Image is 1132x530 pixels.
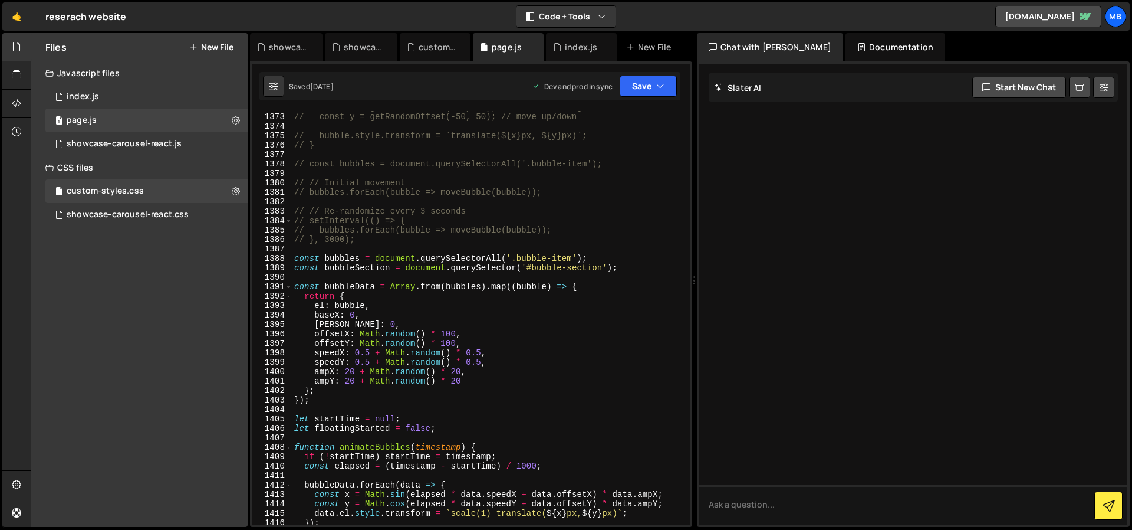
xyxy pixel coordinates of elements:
div: 1376 [252,140,292,150]
div: index.js [67,91,99,102]
div: 1408 [252,443,292,452]
div: 1378 [252,159,292,169]
div: Documentation [845,33,945,61]
div: page.js [67,115,97,126]
div: 1393 [252,301,292,310]
div: 1387 [252,244,292,254]
div: 10476/45223.js [45,132,248,156]
div: 1412 [252,480,292,490]
div: 1406 [252,424,292,433]
div: showcase-carousel-react.js [67,139,182,149]
h2: Files [45,41,67,54]
div: 1389 [252,263,292,273]
div: 1382 [252,197,292,207]
div: 10476/23772.js [45,109,248,132]
div: showcase-carousel-react.css [67,210,189,220]
div: 10476/45224.css [45,203,248,227]
div: Dev and prod in sync [532,81,613,91]
div: 1394 [252,310,292,320]
div: 1398 [252,348,292,358]
button: Code + Tools [516,6,616,27]
div: 1402 [252,386,292,395]
div: 1410 [252,462,292,471]
div: 1415 [252,509,292,518]
div: 1404 [252,405,292,414]
div: 1385 [252,225,292,235]
div: 1407 [252,433,292,443]
div: 1373 [252,112,292,122]
div: 1386 [252,235,292,244]
div: CSS files [31,156,248,179]
div: 1374 [252,122,292,131]
div: 10476/23765.js [45,85,248,109]
button: Start new chat [972,77,1066,98]
div: showcase-carousel-react.css [344,41,383,53]
div: 1397 [252,339,292,348]
div: Javascript files [31,61,248,85]
a: MB [1105,6,1126,27]
div: showcase-carousel-react.js [269,41,308,53]
button: Save [620,76,677,97]
div: 10476/38631.css [45,179,248,203]
div: custom-styles.css [419,41,456,53]
div: New File [626,41,676,53]
div: 1388 [252,254,292,263]
div: 1377 [252,150,292,159]
div: reserach website [45,9,127,24]
div: 1392 [252,292,292,301]
button: New File [189,42,233,52]
div: 1379 [252,169,292,178]
a: 🤙 [2,2,31,31]
div: 1403 [252,395,292,405]
a: [DOMAIN_NAME] [995,6,1101,27]
h2: Slater AI [715,82,762,93]
div: 1396 [252,329,292,339]
div: 1390 [252,273,292,282]
div: 1381 [252,188,292,197]
div: 1405 [252,414,292,424]
div: 1413 [252,490,292,499]
div: 1416 [252,518,292,528]
div: 1395 [252,320,292,329]
div: 1411 [252,471,292,480]
div: 1384 [252,216,292,225]
div: 1401 [252,377,292,386]
div: Chat with [PERSON_NAME] [697,33,843,61]
div: 1409 [252,452,292,462]
div: 1380 [252,178,292,188]
div: 1400 [252,367,292,377]
span: 1 [55,117,62,126]
div: [DATE] [310,81,334,91]
div: 1375 [252,131,292,140]
div: 1391 [252,282,292,292]
div: page.js [492,41,522,53]
div: custom-styles.css [67,186,144,197]
div: Saved [289,81,334,91]
div: 1383 [252,207,292,216]
div: 1414 [252,499,292,509]
div: 1399 [252,358,292,367]
div: index.js [565,41,597,53]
